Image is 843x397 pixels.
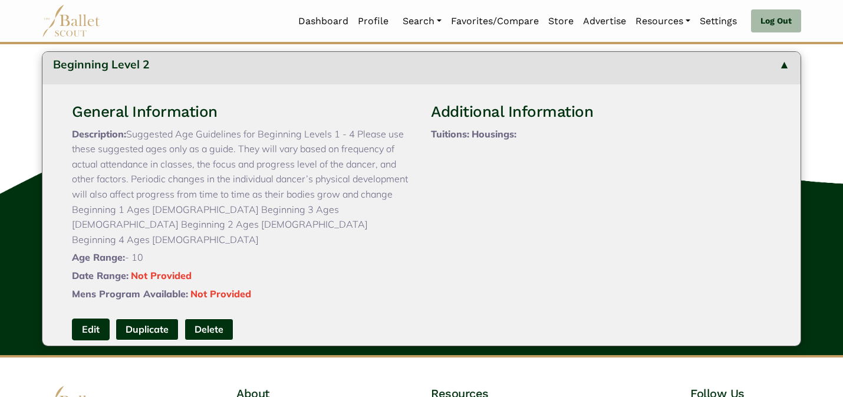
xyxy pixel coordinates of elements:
[185,319,233,340] button: Delete
[294,9,353,34] a: Dashboard
[544,9,578,34] a: Store
[131,270,192,281] span: Not Provided
[72,251,125,263] span: Age Range:
[53,57,150,71] span: Beginning Level 2
[72,288,188,300] span: Mens Program Available:
[72,319,110,340] a: Edit
[695,9,742,34] a: Settings
[72,102,412,122] h3: General Information
[42,44,801,84] button: Beginning Level 2
[72,270,129,281] span: Date Range:
[578,9,631,34] a: Advertise
[446,9,544,34] a: Favorites/Compare
[431,128,469,140] span: Tuitions:
[72,127,412,248] p: Suggested Age Guidelines for Beginning Levels 1 - 4 Please use these suggested ages only as a gui...
[190,288,251,300] span: Not Provided
[116,319,179,340] a: Duplicate
[353,9,393,34] a: Profile
[631,9,695,34] a: Resources
[398,9,446,34] a: Search
[751,9,801,33] a: Log Out
[472,128,516,140] span: Housings:
[431,102,771,122] h3: Additional Information
[72,128,126,140] span: Description:
[72,250,412,265] p: - 10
